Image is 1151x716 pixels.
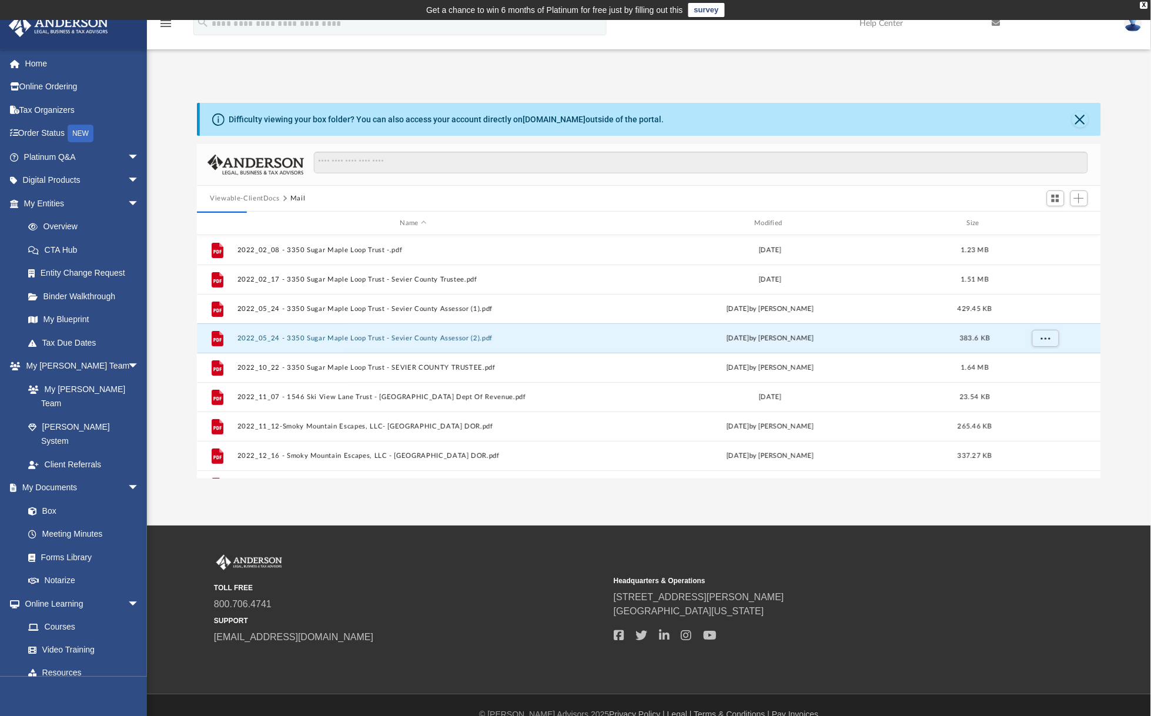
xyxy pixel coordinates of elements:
[128,592,151,616] span: arrow_drop_down
[237,334,590,342] button: 2022_05_24 - 3350 Sugar Maple Loop Trust - Sevier County Assessor (2).pdf
[594,218,946,229] div: Modified
[16,499,145,523] a: Box
[594,451,946,461] div: [DATE] by [PERSON_NAME]
[614,606,764,616] a: [GEOGRAPHIC_DATA][US_STATE]
[16,308,151,332] a: My Blueprint
[594,275,946,285] div: [DATE]
[16,569,151,593] a: Notarize
[197,235,1101,479] div: grid
[237,452,590,460] button: 2022_12_16 - Smoky Mountain Escapes, LLC - [GEOGRAPHIC_DATA] DOR.pdf
[237,364,590,372] button: 2022_10_22 - 3350 Sugar Maple Loop Trust - SEVIER COUNTY TRUSTEE.pdf
[16,638,145,662] a: Video Training
[202,218,232,229] div: id
[961,364,989,371] span: 1.64 MB
[688,3,725,17] a: survey
[128,192,151,216] span: arrow_drop_down
[961,276,989,283] span: 1.51 MB
[594,333,946,344] div: [DATE] by [PERSON_NAME]
[1072,111,1089,128] button: Close
[16,546,145,569] a: Forms Library
[237,393,590,401] button: 2022_11_07 - 1546 Ski View Lane Trust - [GEOGRAPHIC_DATA] Dept Of Revenue.pdf
[159,16,173,31] i: menu
[290,193,306,204] button: Mail
[16,662,151,685] a: Resources
[594,392,946,403] div: [DATE]
[237,423,590,430] button: 2022_11_12-Smoky Mountain Escapes, LLC- [GEOGRAPHIC_DATA] DOR.pdf
[16,215,157,239] a: Overview
[1070,190,1088,207] button: Add
[159,22,173,31] a: menu
[16,285,157,308] a: Binder Walkthrough
[214,583,605,593] small: TOLL FREE
[960,394,990,400] span: 23.54 KB
[8,192,157,215] a: My Entitiesarrow_drop_down
[68,125,93,142] div: NEW
[237,305,590,313] button: 2022_05_24 - 3350 Sugar Maple Loop Trust - Sevier County Assessor (1).pdf
[214,599,272,609] a: 800.706.4741
[960,335,990,342] span: 383.6 KB
[1032,330,1059,347] button: More options
[8,75,157,99] a: Online Ordering
[614,576,1005,586] small: Headquarters & Operations
[8,354,151,378] a: My [PERSON_NAME] Teamarrow_drop_down
[16,615,151,639] a: Courses
[594,245,946,256] div: [DATE]
[426,3,683,17] div: Get a chance to win 6 months of Platinum for free just by filling out this
[523,115,585,124] a: [DOMAIN_NAME]
[214,632,373,642] a: [EMAIL_ADDRESS][DOMAIN_NAME]
[961,247,989,253] span: 1.23 MB
[1047,190,1065,207] button: Switch to Grid View
[196,16,209,29] i: search
[1140,2,1148,9] div: close
[16,238,157,262] a: CTA Hub
[1125,15,1142,32] img: User Pic
[16,262,157,285] a: Entity Change Request
[8,145,157,169] a: Platinum Q&Aarrow_drop_down
[314,152,1088,174] input: Search files and folders
[128,169,151,193] span: arrow_drop_down
[952,218,999,229] div: Size
[594,421,946,432] div: [DATE] by [PERSON_NAME]
[128,354,151,379] span: arrow_drop_down
[128,476,151,500] span: arrow_drop_down
[16,377,145,415] a: My [PERSON_NAME] Team
[16,523,151,546] a: Meeting Minutes
[5,14,112,37] img: Anderson Advisors Platinum Portal
[229,113,664,126] div: Difficulty viewing your box folder? You can also access your account directly on outside of the p...
[8,52,157,75] a: Home
[958,423,992,430] span: 265.46 KB
[214,615,605,626] small: SUPPORT
[8,592,151,615] a: Online Learningarrow_drop_down
[8,169,157,192] a: Digital Productsarrow_drop_down
[210,193,279,204] button: Viewable-ClientDocs
[614,592,784,602] a: [STREET_ADDRESS][PERSON_NAME]
[8,98,157,122] a: Tax Organizers
[128,145,151,169] span: arrow_drop_down
[237,218,589,229] div: Name
[958,306,992,312] span: 429.45 KB
[237,246,590,254] button: 2022_02_08 - 3350 Sugar Maple Loop Trust -.pdf
[1004,218,1086,229] div: id
[8,476,151,500] a: My Documentsarrow_drop_down
[8,122,157,146] a: Order StatusNEW
[594,304,946,314] div: [DATE] by [PERSON_NAME]
[958,453,992,459] span: 337.27 KB
[237,276,590,283] button: 2022_02_17 - 3350 Sugar Maple Loop Trust - Sevier County Trustee.pdf
[16,331,157,354] a: Tax Due Dates
[16,415,151,453] a: [PERSON_NAME] System
[16,453,151,476] a: Client Referrals
[594,363,946,373] div: [DATE] by [PERSON_NAME]
[214,555,285,570] img: Anderson Advisors Platinum Portal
